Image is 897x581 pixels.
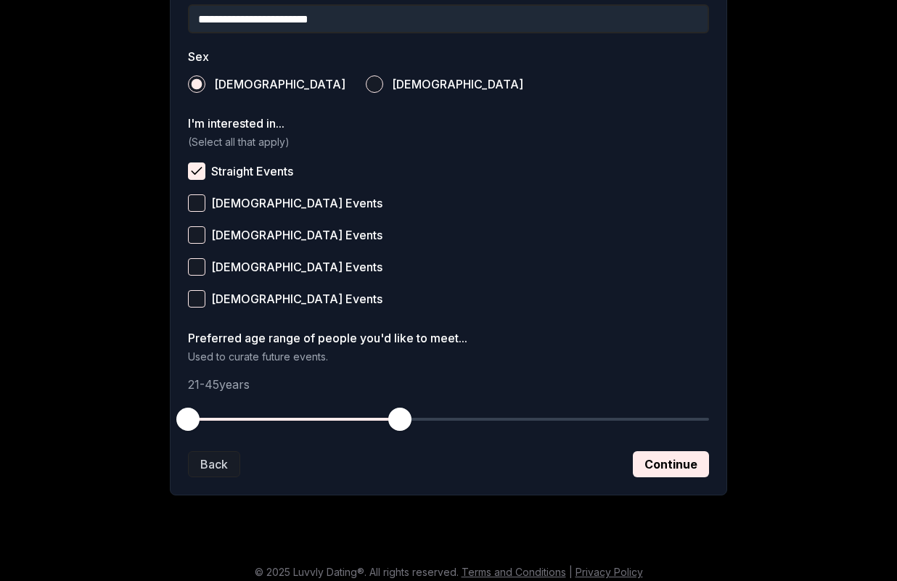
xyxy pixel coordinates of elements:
span: [DEMOGRAPHIC_DATA] Events [211,261,382,273]
p: 21 - 45 years [188,376,709,393]
button: [DEMOGRAPHIC_DATA] [188,75,205,93]
button: [DEMOGRAPHIC_DATA] Events [188,258,205,276]
span: [DEMOGRAPHIC_DATA] [214,78,345,90]
button: Straight Events [188,162,205,180]
p: (Select all that apply) [188,135,709,149]
button: [DEMOGRAPHIC_DATA] Events [188,194,205,212]
span: [DEMOGRAPHIC_DATA] [392,78,523,90]
button: [DEMOGRAPHIC_DATA] Events [188,226,205,244]
span: [DEMOGRAPHIC_DATA] Events [211,229,382,241]
span: [DEMOGRAPHIC_DATA] Events [211,197,382,209]
span: | [569,566,573,578]
button: [DEMOGRAPHIC_DATA] Events [188,290,205,308]
label: Preferred age range of people you'd like to meet... [188,332,709,344]
button: Continue [633,451,709,477]
a: Terms and Conditions [462,566,566,578]
button: Back [188,451,240,477]
span: [DEMOGRAPHIC_DATA] Events [211,293,382,305]
label: Sex [188,51,709,62]
label: I'm interested in... [188,118,709,129]
a: Privacy Policy [576,566,643,578]
span: Straight Events [211,165,293,177]
p: Used to curate future events. [188,350,709,364]
button: [DEMOGRAPHIC_DATA] [366,75,383,93]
